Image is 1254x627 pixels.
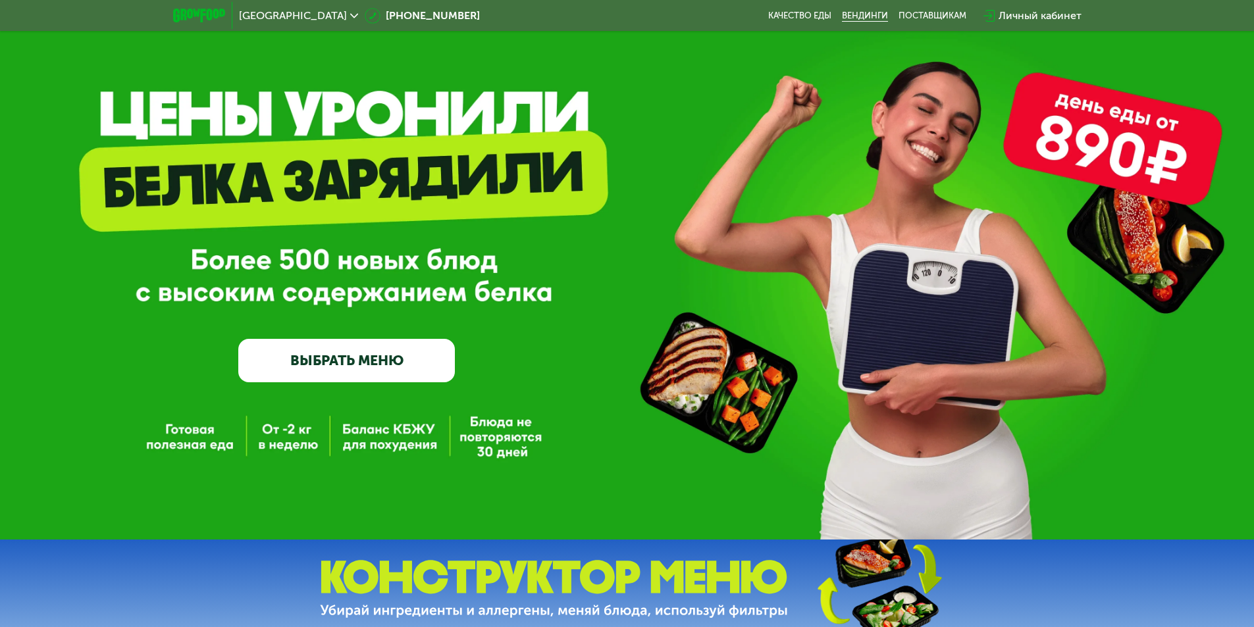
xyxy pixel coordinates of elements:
div: Личный кабинет [999,8,1082,24]
a: Вендинги [842,11,888,21]
a: [PHONE_NUMBER] [365,8,480,24]
div: поставщикам [899,11,966,21]
a: ВЫБРАТЬ МЕНЮ [238,339,455,382]
a: Качество еды [768,11,831,21]
span: [GEOGRAPHIC_DATA] [239,11,347,21]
